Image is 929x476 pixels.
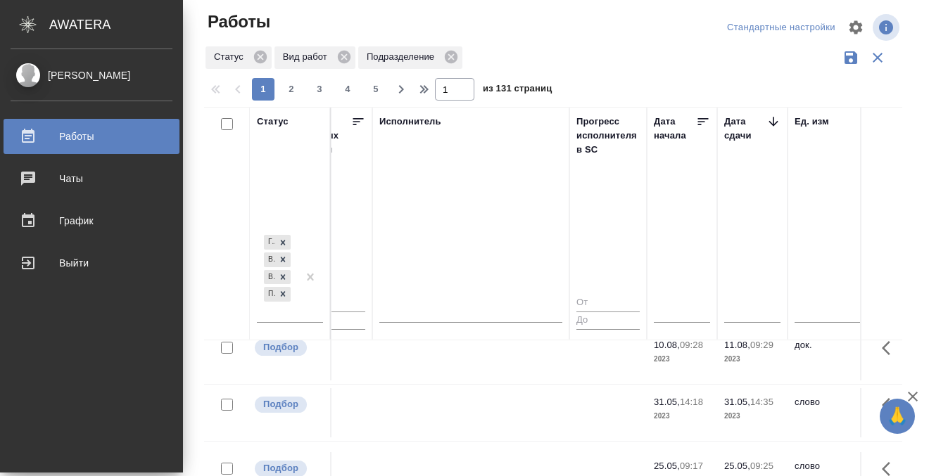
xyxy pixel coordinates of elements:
div: Готов к работе, В работе, В ожидании, Подбор [263,233,292,251]
p: 14:18 [680,397,703,407]
div: Работы [11,126,172,147]
div: Готов к работе [264,235,275,250]
p: 2023 [654,352,710,366]
td: док. [788,331,869,380]
div: Чаты [11,168,172,189]
p: Подбор [263,461,298,475]
a: График [4,203,179,238]
input: От [576,295,640,312]
span: Работы [204,11,270,33]
span: 🙏 [885,401,909,431]
a: Чаты [4,161,179,196]
span: 3 [308,82,331,96]
p: 31.05, [654,397,680,407]
a: Выйти [4,245,179,281]
p: 25.05, [724,461,750,471]
p: 31.05, [724,397,750,407]
div: [PERSON_NAME] [11,67,172,83]
p: Статус [214,50,248,64]
div: Ед. изм [795,115,829,129]
div: В работе [264,252,275,267]
div: В ожидании [264,270,275,285]
p: Подбор [263,397,298,411]
a: Работы [4,119,179,154]
p: 09:28 [680,340,703,350]
div: Готов к работе, В работе, В ожидании, Подбор [263,251,292,269]
div: Готов к работе, В работе, В ожидании, Подбор [263,285,292,303]
div: Подбор [264,287,275,302]
p: 09:17 [680,461,703,471]
p: Вид работ [283,50,332,64]
span: 2 [280,82,303,96]
input: До [576,311,640,329]
p: 14:35 [750,397,773,407]
p: Подбор [263,340,298,354]
span: Посмотреть информацию [873,14,902,41]
p: 09:29 [750,340,773,350]
p: 09:25 [750,461,773,471]
span: из 131 страниц [483,80,552,101]
button: Здесь прячутся важные кнопки [873,388,907,422]
div: Можно подбирать исполнителей [253,338,323,357]
button: 🙏 [880,399,915,434]
button: Сбросить фильтры [864,44,891,71]
div: Подразделение [358,46,462,69]
div: График [11,210,172,231]
span: Настроить таблицу [839,11,873,44]
span: 5 [365,82,387,96]
div: Выйти [11,252,172,274]
div: Вид работ [274,46,355,69]
div: Дата начала [654,115,696,143]
button: 2 [280,78,303,101]
button: Здесь прячутся важные кнопки [873,331,907,365]
p: 2023 [724,352,781,366]
p: Подразделение [367,50,439,64]
div: AWATERA [49,11,183,39]
div: Готов к работе, В работе, В ожидании, Подбор [263,269,292,286]
button: 4 [336,78,359,101]
button: 3 [308,78,331,101]
div: Статус [257,115,289,129]
div: Прогресс исполнителя в SC [576,115,640,157]
p: 2023 [654,409,710,423]
div: Исполнитель [379,115,441,129]
p: 10.08, [654,340,680,350]
div: Можно подбирать исполнителей [253,395,323,414]
div: split button [723,17,839,39]
p: 2023 [724,409,781,423]
button: Сохранить фильтры [838,44,864,71]
td: слово [788,388,869,437]
div: Дата сдачи [724,115,766,143]
p: 25.05, [654,461,680,471]
button: 5 [365,78,387,101]
span: 4 [336,82,359,96]
div: Статус [206,46,272,69]
p: 11.08, [724,340,750,350]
